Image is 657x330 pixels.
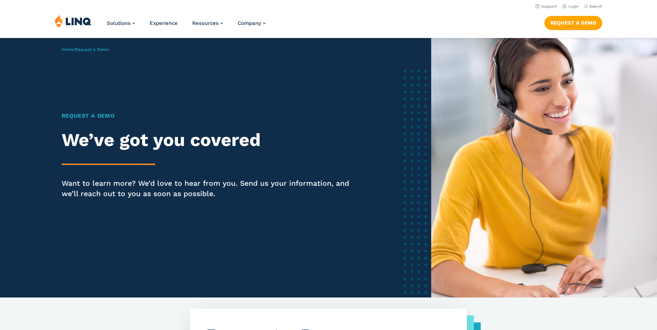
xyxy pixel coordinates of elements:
span: Request a Demo [75,47,109,52]
a: Home [62,47,73,52]
h2: We’ve got you covered [62,130,353,150]
span: Search [589,4,602,9]
button: Open Search Bar [584,4,602,9]
img: LINQ | K‑12 Software [55,15,91,28]
a: Experience [150,20,178,26]
span: / [62,47,109,52]
span: Company [238,20,261,26]
img: Female software representative [431,38,657,297]
a: Resources [192,20,223,26]
a: Login [562,4,579,9]
p: Want to learn more? We’d love to hear from you. Send us your information, and we’ll reach out to ... [62,178,353,199]
a: Request a Demo [544,16,602,30]
span: Resources [192,20,219,26]
a: Support [535,4,557,9]
nav: Primary Navigation [107,15,266,37]
span: Solutions [107,20,131,26]
nav: Button Navigation [544,15,602,30]
a: Solutions [107,20,135,26]
a: Company [238,20,266,26]
h1: Request a Demo [62,112,353,120]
